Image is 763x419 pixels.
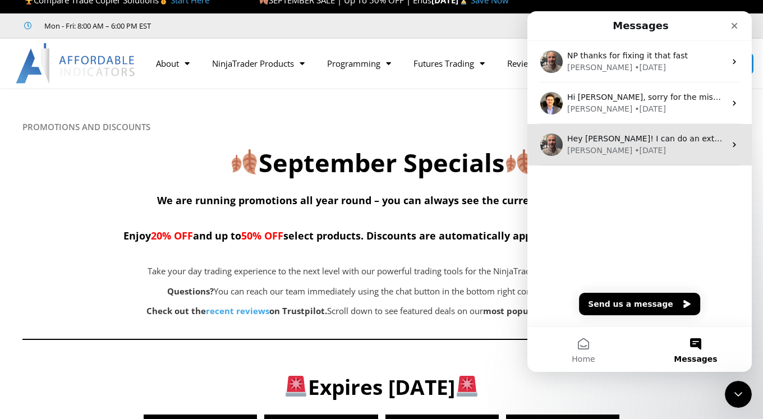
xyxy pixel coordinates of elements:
span: Mon - Fri: 8:00 AM – 6:00 PM EST [42,19,151,33]
b: most popular [483,305,540,316]
a: NinjaTrader Products [201,50,316,76]
h2: September Specials [22,146,741,179]
iframe: Intercom live chat [725,381,752,408]
p: Scroll down to see featured deals on our software products. [79,303,680,319]
button: Send us a message [52,282,173,304]
button: Messages [112,316,224,361]
strong: Questions? [167,286,214,297]
a: Futures Trading [402,50,496,76]
img: LogoAI | Affordable Indicators – NinjaTrader [16,43,136,84]
iframe: Intercom live chat [527,11,752,372]
a: Reviews [496,50,550,76]
span: 20% OFF [151,229,193,242]
strong: Check out the on Trustpilot. [146,305,327,316]
a: recent reviews [206,305,269,316]
span: Take your day trading experience to the next level with our powerful trading tools for the NinjaT... [148,265,611,277]
div: • [DATE] [107,133,139,145]
img: 🚨 [286,376,306,397]
p: You can reach our team immediately using the chat button in the bottom right corner of this page. [79,284,680,300]
span: Messages [146,344,190,352]
span: 50% OFF [241,229,283,242]
iframe: Customer reviews powered by Trustpilot [167,20,335,31]
span: Hi [PERSON_NAME], sorry for the misunderstanding! Let us know if you have any other questions, or... [40,81,606,90]
span: Enjoy and up to select products. Discounts are automatically applied on the Cart page! [123,229,640,242]
div: [PERSON_NAME] [40,92,105,104]
div: [PERSON_NAME] [40,133,105,145]
img: 🍂 [506,149,531,174]
h6: PROMOTIONS AND DISCOUNTS [22,122,741,132]
img: 🍂 [232,149,257,174]
nav: Menu [145,50,595,76]
img: 🚨 [457,376,477,397]
a: Programming [316,50,402,76]
div: • [DATE] [107,92,139,104]
span: We are running promotions all year round – you can always see the current deals below. [157,194,606,207]
span: Home [44,344,67,352]
img: Profile image for Joel [13,122,35,145]
a: About [145,50,201,76]
h3: Expires [DATE] [27,374,737,400]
